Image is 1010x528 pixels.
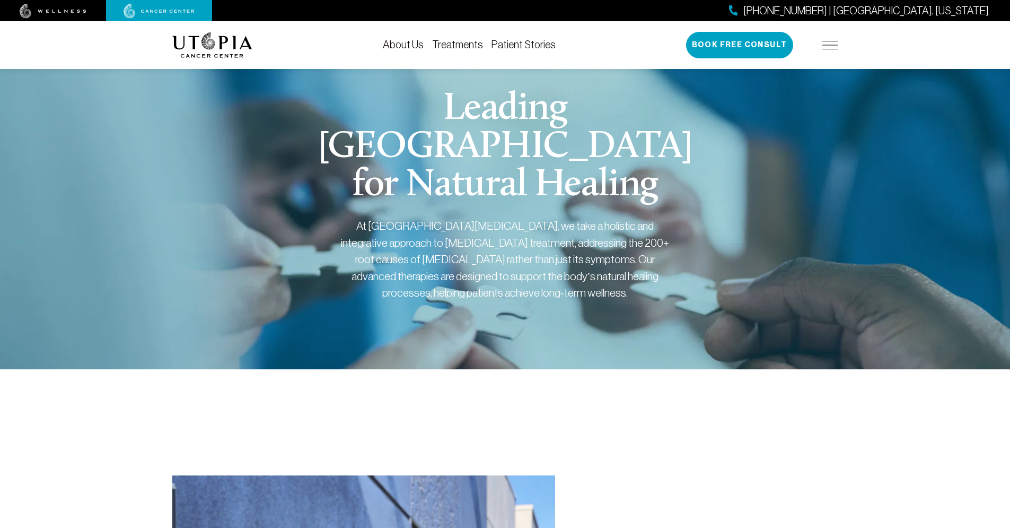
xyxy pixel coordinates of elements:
h1: Leading [GEOGRAPHIC_DATA] for Natural Healing [302,90,708,205]
span: [PHONE_NUMBER] | [GEOGRAPHIC_DATA], [US_STATE] [743,3,989,19]
a: About Us [383,39,424,50]
img: logo [172,32,252,58]
img: cancer center [124,4,195,19]
a: Patient Stories [491,39,556,50]
img: wellness [20,4,86,19]
img: icon-hamburger [822,41,838,49]
button: Book Free Consult [686,32,793,58]
div: At [GEOGRAPHIC_DATA][MEDICAL_DATA], we take a holistic and integrative approach to [MEDICAL_DATA]... [341,218,670,301]
a: [PHONE_NUMBER] | [GEOGRAPHIC_DATA], [US_STATE] [729,3,989,19]
a: Treatments [432,39,483,50]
